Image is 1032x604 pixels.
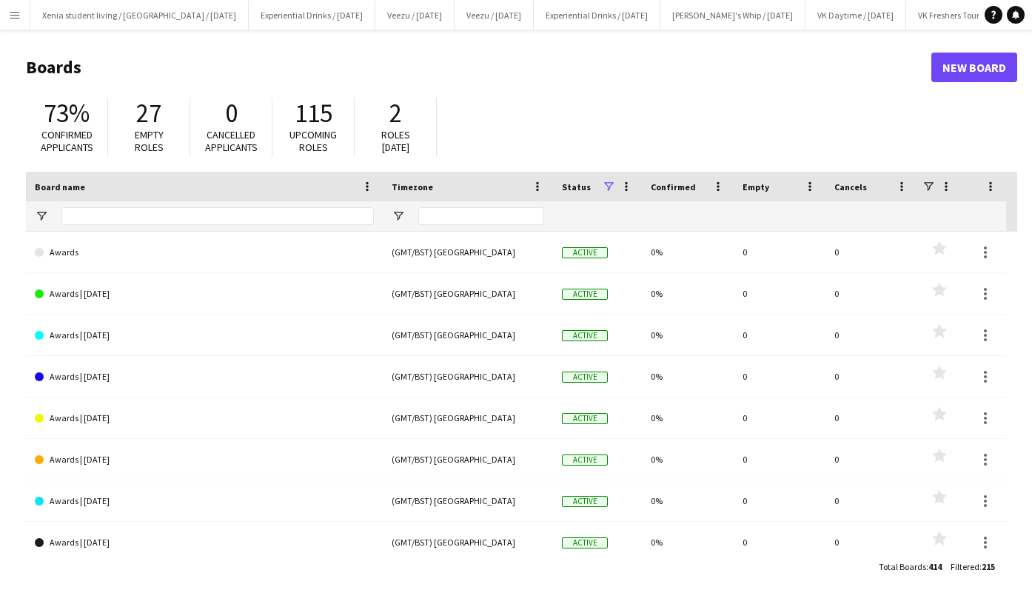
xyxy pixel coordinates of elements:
[35,480,374,522] a: Awards | [DATE]
[41,128,93,154] span: Confirmed applicants
[734,522,825,563] div: 0
[35,315,374,356] a: Awards | [DATE]
[642,273,734,314] div: 0%
[383,356,553,397] div: (GMT/BST) [GEOGRAPHIC_DATA]
[26,56,931,78] h1: Boards
[734,356,825,397] div: 0
[35,232,374,273] a: Awards
[951,561,979,572] span: Filtered
[562,330,608,341] span: Active
[642,315,734,355] div: 0%
[734,439,825,480] div: 0
[35,273,374,315] a: Awards | [DATE]
[562,454,608,466] span: Active
[562,413,608,424] span: Active
[879,561,926,572] span: Total Boards
[642,356,734,397] div: 0%
[383,273,553,314] div: (GMT/BST) [GEOGRAPHIC_DATA]
[383,315,553,355] div: (GMT/BST) [GEOGRAPHIC_DATA]
[249,1,375,30] button: Experiential Drinks / [DATE]
[734,397,825,438] div: 0
[562,289,608,300] span: Active
[825,315,917,355] div: 0
[734,315,825,355] div: 0
[534,1,660,30] button: Experiential Drinks / [DATE]
[928,561,942,572] span: 414
[562,247,608,258] span: Active
[642,480,734,521] div: 0%
[35,181,85,192] span: Board name
[562,496,608,507] span: Active
[825,439,917,480] div: 0
[642,232,734,272] div: 0%
[30,1,249,30] button: Xenia student living / [GEOGRAPHIC_DATA] / [DATE]
[743,181,769,192] span: Empty
[389,97,402,130] span: 2
[375,1,455,30] button: Veezu / [DATE]
[834,181,867,192] span: Cancels
[734,232,825,272] div: 0
[982,561,995,572] span: 215
[418,207,544,225] input: Timezone Filter Input
[392,209,405,223] button: Open Filter Menu
[289,128,337,154] span: Upcoming roles
[734,273,825,314] div: 0
[455,1,534,30] button: Veezu / [DATE]
[825,480,917,521] div: 0
[392,181,433,192] span: Timezone
[562,181,591,192] span: Status
[825,356,917,397] div: 0
[205,128,258,154] span: Cancelled applicants
[642,439,734,480] div: 0%
[562,372,608,383] span: Active
[35,209,48,223] button: Open Filter Menu
[383,232,553,272] div: (GMT/BST) [GEOGRAPHIC_DATA]
[879,552,942,581] div: :
[734,480,825,521] div: 0
[135,128,164,154] span: Empty roles
[825,232,917,272] div: 0
[381,128,410,154] span: Roles [DATE]
[383,522,553,563] div: (GMT/BST) [GEOGRAPHIC_DATA]
[35,356,374,397] a: Awards | [DATE]
[642,522,734,563] div: 0%
[562,537,608,548] span: Active
[44,97,90,130] span: 73%
[931,53,1017,82] a: New Board
[660,1,805,30] button: [PERSON_NAME]'s Whip / [DATE]
[642,397,734,438] div: 0%
[295,97,332,130] span: 115
[383,480,553,521] div: (GMT/BST) [GEOGRAPHIC_DATA]
[825,522,917,563] div: 0
[906,1,1024,30] button: VK Freshers Tour / [DATE]
[383,397,553,438] div: (GMT/BST) [GEOGRAPHIC_DATA]
[225,97,238,130] span: 0
[805,1,906,30] button: VK Daytime / [DATE]
[651,181,696,192] span: Confirmed
[951,552,995,581] div: :
[35,397,374,439] a: Awards | [DATE]
[136,97,161,130] span: 27
[35,522,374,563] a: Awards | [DATE]
[825,397,917,438] div: 0
[61,207,374,225] input: Board name Filter Input
[35,439,374,480] a: Awards | [DATE]
[383,439,553,480] div: (GMT/BST) [GEOGRAPHIC_DATA]
[825,273,917,314] div: 0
